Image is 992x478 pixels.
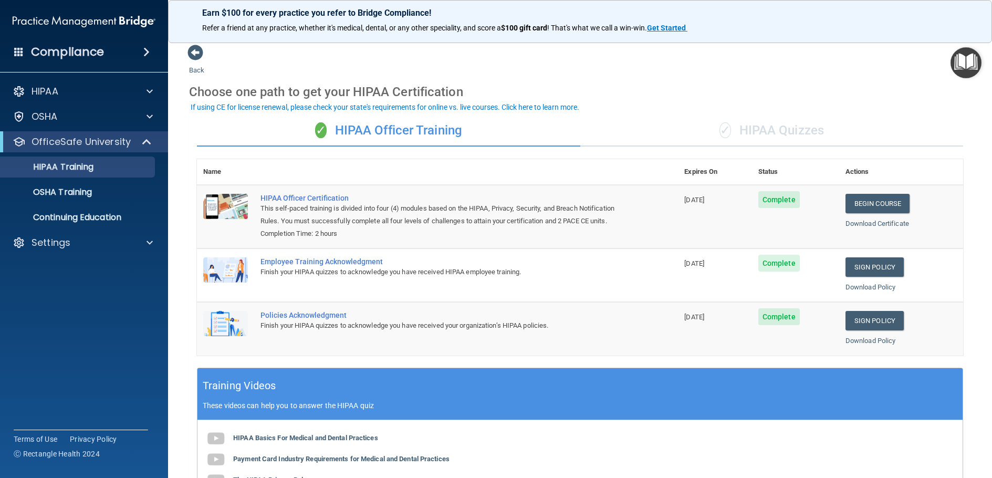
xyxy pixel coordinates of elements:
[845,337,896,345] a: Download Policy
[758,191,800,208] span: Complete
[647,24,687,32] a: Get Started
[758,255,800,272] span: Complete
[13,110,153,123] a: OSHA
[14,449,100,459] span: Ⓒ Rectangle Health 2024
[719,122,731,138] span: ✓
[13,85,153,98] a: HIPAA
[189,54,204,74] a: Back
[845,257,904,277] a: Sign Policy
[7,212,150,223] p: Continuing Education
[197,159,254,185] th: Name
[839,159,963,185] th: Actions
[203,401,957,410] p: These videos can help you to answer the HIPAA quiz
[32,85,58,98] p: HIPAA
[203,377,276,395] h5: Training Videos
[845,194,910,213] a: Begin Course
[13,236,153,249] a: Settings
[845,220,909,227] a: Download Certificate
[845,283,896,291] a: Download Policy
[189,77,971,107] div: Choose one path to get your HIPAA Certification
[70,434,117,444] a: Privacy Policy
[684,259,704,267] span: [DATE]
[14,434,57,444] a: Terms of Use
[7,162,93,172] p: HIPAA Training
[32,110,58,123] p: OSHA
[684,196,704,204] span: [DATE]
[580,115,964,147] div: HIPAA Quizzes
[260,227,625,240] div: Completion Time: 2 hours
[260,202,625,227] div: This self-paced training is divided into four (4) modules based on the HIPAA, Privacy, Security, ...
[31,45,104,59] h4: Compliance
[260,319,625,332] div: Finish your HIPAA quizzes to acknowledge you have received your organization’s HIPAA policies.
[260,257,625,266] div: Employee Training Acknowledgment
[260,311,625,319] div: Policies Acknowledgment
[7,187,92,198] p: OSHA Training
[197,115,580,147] div: HIPAA Officer Training
[758,308,800,325] span: Complete
[260,194,625,202] a: HIPAA Officer Certification
[678,159,751,185] th: Expires On
[684,313,704,321] span: [DATE]
[191,103,579,111] div: If using CE for license renewal, please check your state's requirements for online vs. live cours...
[202,8,958,18] p: Earn $100 for every practice you refer to Bridge Compliance!
[205,449,226,470] img: gray_youtube_icon.38fcd6cc.png
[32,136,131,148] p: OfficeSafe University
[752,159,839,185] th: Status
[260,266,625,278] div: Finish your HIPAA quizzes to acknowledge you have received HIPAA employee training.
[647,24,686,32] strong: Get Started
[233,455,450,463] b: Payment Card Industry Requirements for Medical and Dental Practices
[13,136,152,148] a: OfficeSafe University
[845,311,904,330] a: Sign Policy
[32,236,70,249] p: Settings
[205,428,226,449] img: gray_youtube_icon.38fcd6cc.png
[501,24,547,32] strong: $100 gift card
[13,11,155,32] img: PMB logo
[189,102,581,112] button: If using CE for license renewal, please check your state's requirements for online vs. live cours...
[315,122,327,138] span: ✓
[202,24,501,32] span: Refer a friend at any practice, whether it's medical, dental, or any other speciality, and score a
[233,434,378,442] b: HIPAA Basics For Medical and Dental Practices
[951,47,981,78] button: Open Resource Center
[547,24,647,32] span: ! That's what we call a win-win.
